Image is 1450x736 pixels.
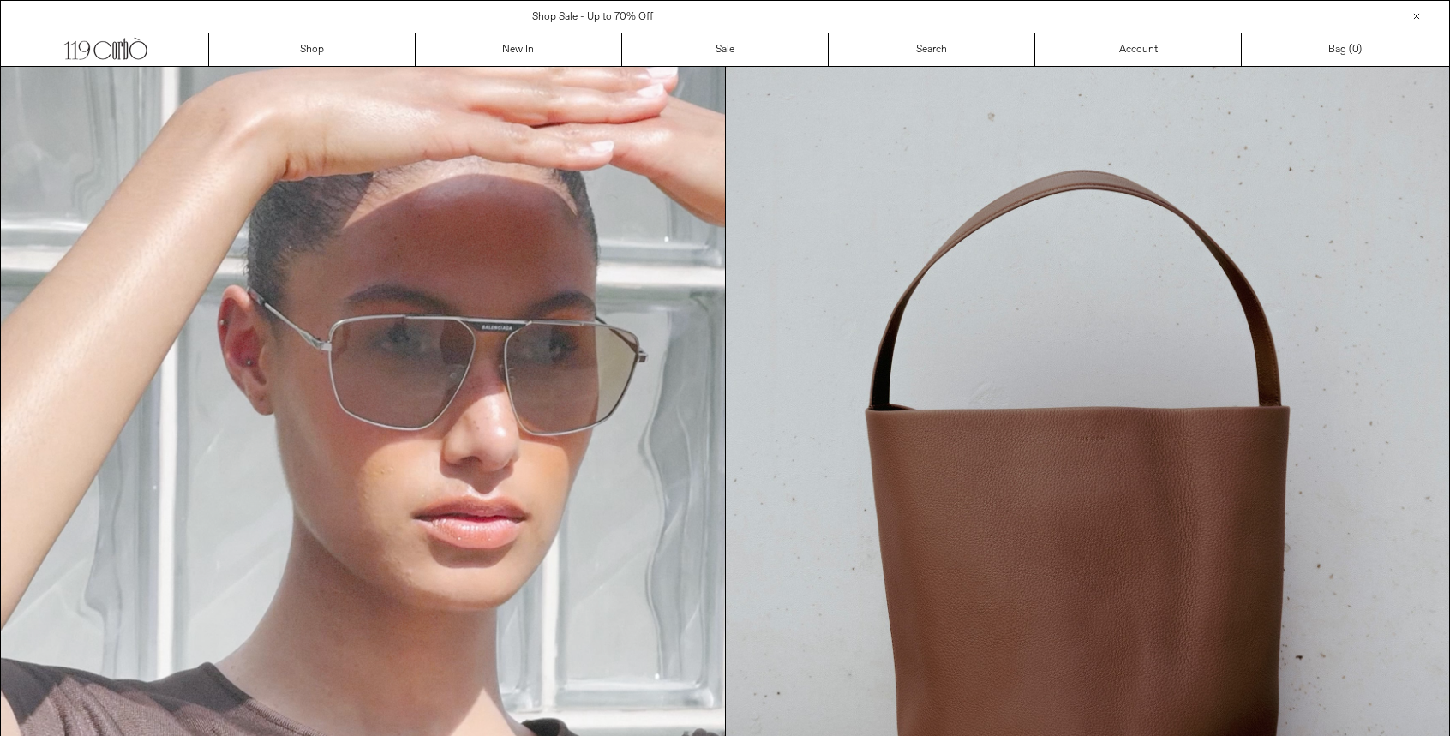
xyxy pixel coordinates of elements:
[1352,42,1362,57] span: )
[1352,43,1358,57] span: 0
[829,33,1035,66] a: Search
[209,33,416,66] a: Shop
[532,10,653,24] a: Shop Sale - Up to 70% Off
[1035,33,1242,66] a: Account
[1242,33,1448,66] a: Bag ()
[416,33,622,66] a: New In
[622,33,829,66] a: Sale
